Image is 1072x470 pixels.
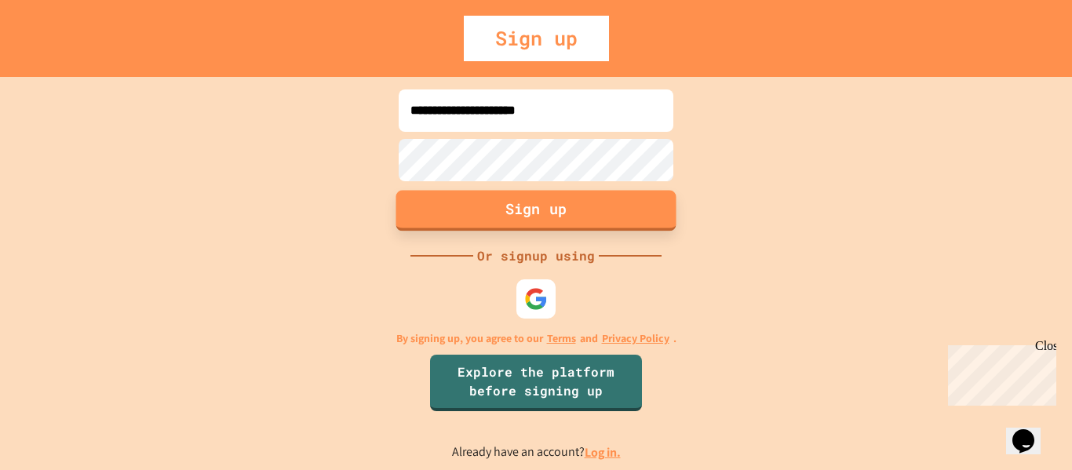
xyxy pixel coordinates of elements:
div: Or signup using [473,246,599,265]
div: Sign up [464,16,609,61]
a: Log in. [585,444,621,461]
a: Privacy Policy [602,330,669,347]
img: google-icon.svg [524,287,548,311]
button: Sign up [396,190,676,231]
a: Terms [547,330,576,347]
iframe: chat widget [1006,407,1056,454]
a: Explore the platform before signing up [430,355,642,411]
p: By signing up, you agree to our and . [396,330,676,347]
div: Chat with us now!Close [6,6,108,100]
iframe: chat widget [942,339,1056,406]
p: Already have an account? [452,443,621,462]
